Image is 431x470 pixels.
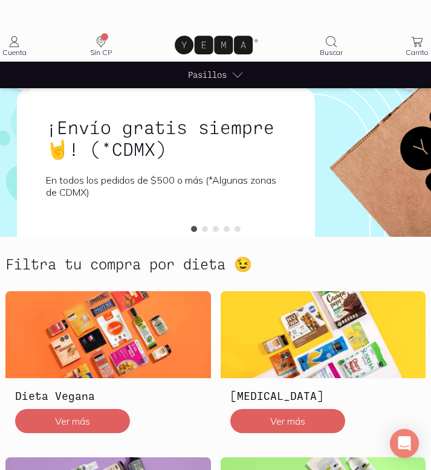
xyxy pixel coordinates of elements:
[46,174,286,198] p: En todos los pedidos de $500 o más (*Algunas zonas de CDMX)
[317,34,346,56] a: Buscar
[406,48,429,57] span: Carrito
[230,409,345,433] button: Ver más
[403,34,431,56] a: Carrito
[221,291,426,442] a: Dieta sin gluten[MEDICAL_DATA]Ver más
[188,68,227,81] span: Pasillos
[320,48,343,57] span: Buscar
[5,256,252,272] h2: Filtra tu compra por dieta 😉
[390,429,419,458] div: Open Intercom Messenger
[15,388,201,404] h3: Dieta Vegana
[5,291,211,442] a: Dieta VeganaDieta VeganaVer más
[86,34,115,56] a: Dirección no especificada
[230,388,416,404] h3: [MEDICAL_DATA]
[221,291,426,378] img: Dieta sin gluten
[15,409,130,433] button: Ver más
[90,48,112,57] span: Sin CP
[5,291,211,378] img: Dieta Vegana
[2,48,27,57] span: Cuenta
[46,116,286,159] h1: ¡Envío gratis siempre🤘! (*CDMX)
